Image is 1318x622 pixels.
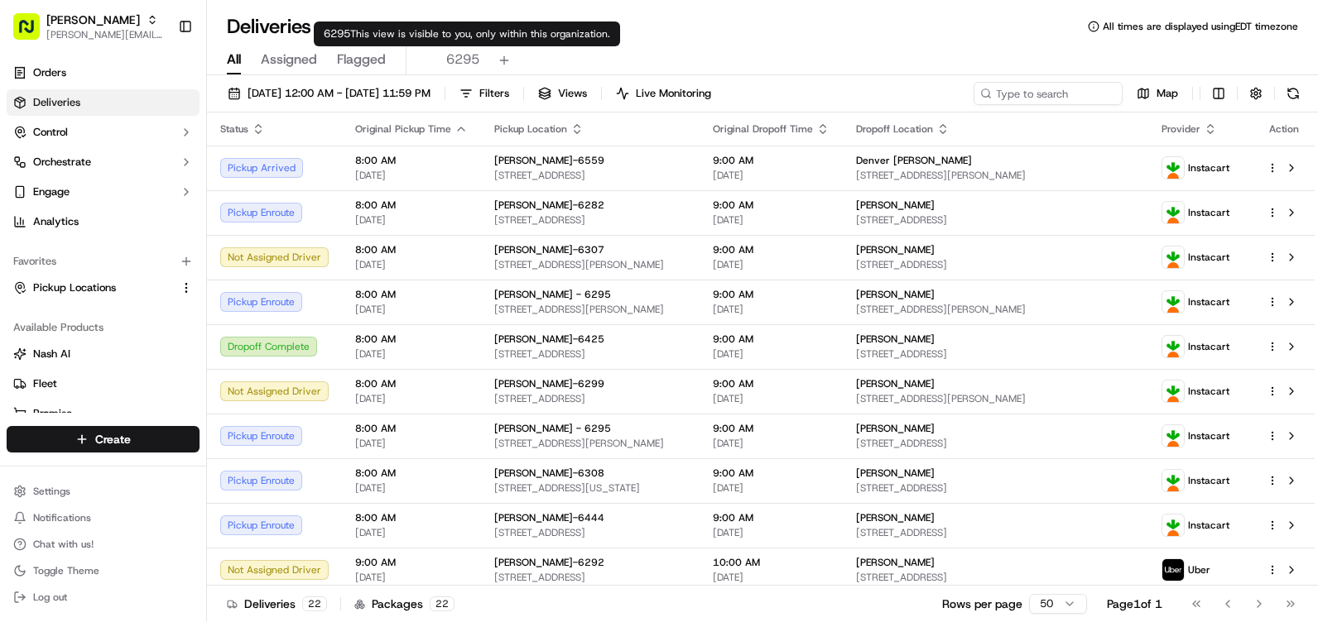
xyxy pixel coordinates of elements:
span: [STREET_ADDRESS][PERSON_NAME] [494,437,686,450]
span: [PERSON_NAME]-6559 [494,154,604,167]
span: [DATE] [713,526,830,539]
span: Filters [479,86,509,101]
div: Page 1 of 1 [1107,596,1162,612]
span: [PERSON_NAME] [856,199,935,212]
span: [STREET_ADDRESS] [856,437,1135,450]
span: [DATE] [713,213,830,227]
span: Orchestrate [33,155,91,170]
a: Pickup Locations [13,280,173,295]
div: 📗 [17,242,30,255]
span: [PERSON_NAME] [856,511,935,524]
span: 9:00 AM [355,556,468,569]
div: Deliveries [227,596,327,612]
span: [DATE] [355,213,468,227]
span: Create [95,431,131,447]
span: Instacart [1188,385,1229,398]
img: profile_instacart_ahold_partner.png [1162,202,1184,223]
div: 6295 [314,22,620,46]
button: Live Monitoring [608,82,719,105]
span: [DATE] [355,526,468,539]
span: [DATE] [355,347,468,361]
button: Notifications [7,506,200,529]
span: Live Monitoring [636,86,711,101]
span: 8:00 AM [355,466,468,480]
span: 9:00 AM [713,466,830,480]
span: [DATE] [713,481,830,495]
span: [STREET_ADDRESS][PERSON_NAME] [494,258,686,271]
span: Deliveries [33,95,80,110]
span: Control [33,125,68,140]
button: Filters [452,82,517,105]
img: profile_instacart_ahold_partner.png [1162,157,1184,179]
button: Nash AI [7,341,200,367]
img: profile_instacart_ahold_partner.png [1162,425,1184,447]
span: Assigned [261,50,317,69]
span: [PERSON_NAME]-6425 [494,333,604,346]
span: [STREET_ADDRESS] [494,526,686,539]
span: 6295 [446,50,479,69]
span: Views [558,86,587,101]
span: Map [1157,86,1178,101]
span: Instacart [1188,161,1229,175]
span: Denver [PERSON_NAME] [856,154,972,167]
span: 8:00 AM [355,377,468,390]
div: Packages [354,596,455,612]
span: [PERSON_NAME] - 6295 [494,422,611,435]
a: Orders [7,60,200,86]
span: [PERSON_NAME] [856,243,935,256]
span: [DATE] [355,571,468,584]
p: Welcome 👋 [17,66,301,93]
button: Settings [7,480,200,503]
img: profile_instacart_ahold_partner.png [1162,470,1184,491]
span: Nash AI [33,347,70,361]
a: Deliveries [7,89,200,116]
div: We're available if you need us! [56,175,209,188]
span: [STREET_ADDRESS][US_STATE] [494,481,686,495]
span: [DATE] [713,169,830,182]
span: [DATE] [355,303,468,316]
span: Dropoff Location [856,122,933,136]
input: Got a question? Start typing here... [43,107,298,124]
span: Instacart [1188,295,1229,309]
span: Original Pickup Time [355,122,451,136]
span: 9:00 AM [713,333,830,346]
span: Instacart [1188,474,1229,487]
a: Powered byPylon [117,280,200,293]
button: Refresh [1282,82,1305,105]
span: [DATE] 12:00 AM - [DATE] 11:59 PM [248,86,431,101]
span: [PERSON_NAME]-6282 [494,199,604,212]
span: [PERSON_NAME]-6308 [494,466,604,480]
span: Provider [1162,122,1200,136]
span: [STREET_ADDRESS] [856,258,1135,271]
span: [PERSON_NAME]-6444 [494,511,604,524]
button: [PERSON_NAME] [46,12,140,28]
span: 8:00 AM [355,288,468,301]
span: [STREET_ADDRESS] [856,571,1135,584]
img: profile_instacart_ahold_partner.png [1162,380,1184,402]
button: Orchestrate [7,149,200,175]
span: Instacart [1188,251,1229,264]
button: [PERSON_NAME][EMAIL_ADDRESS][PERSON_NAME][DOMAIN_NAME] [46,28,165,41]
span: [STREET_ADDRESS][PERSON_NAME] [856,169,1135,182]
span: 9:00 AM [713,511,830,524]
span: Pickup Location [494,122,567,136]
span: 8:00 AM [355,154,468,167]
span: 9:00 AM [713,422,830,435]
button: Views [531,82,594,105]
button: [PERSON_NAME][PERSON_NAME][EMAIL_ADDRESS][PERSON_NAME][DOMAIN_NAME] [7,7,171,46]
span: 10:00 AM [713,556,830,569]
p: Rows per page [942,596,1022,612]
div: Favorites [7,248,200,275]
button: Start new chat [281,163,301,183]
span: [DATE] [355,481,468,495]
span: Analytics [33,214,79,229]
a: Fleet [13,376,193,391]
span: Knowledge Base [33,240,127,256]
span: [STREET_ADDRESS] [494,571,686,584]
span: [DATE] [355,392,468,405]
span: Promise [33,406,72,421]
a: Nash AI [13,347,193,361]
span: [PERSON_NAME] [856,556,935,569]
